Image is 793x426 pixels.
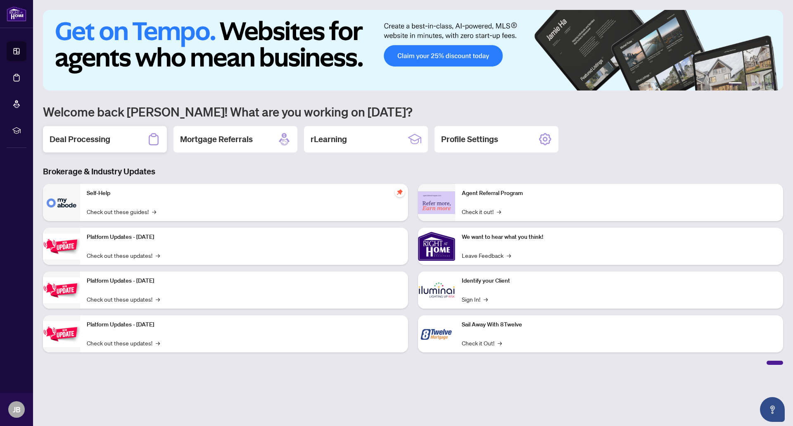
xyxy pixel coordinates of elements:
span: → [507,251,511,260]
button: 6 [772,82,775,86]
img: logo [7,6,26,21]
button: 3 [752,82,755,86]
h2: Deal Processing [50,133,110,145]
p: Identify your Client [462,276,776,286]
img: Self-Help [43,184,80,221]
img: Platform Updates - July 8, 2025 [43,277,80,303]
p: Agent Referral Program [462,189,776,198]
span: → [498,338,502,347]
p: Self-Help [87,189,401,198]
h2: Mortgage Referrals [180,133,253,145]
h3: Brokerage & Industry Updates [43,166,783,177]
button: 2 [745,82,748,86]
span: → [156,251,160,260]
img: Platform Updates - June 23, 2025 [43,321,80,347]
p: We want to hear what you think! [462,233,776,242]
button: 5 [765,82,768,86]
a: Check out these guides!→ [87,207,156,216]
span: → [484,295,488,304]
img: Slide 0 [43,10,783,90]
h2: Profile Settings [441,133,498,145]
h2: rLearning [311,133,347,145]
img: Platform Updates - July 21, 2025 [43,233,80,259]
img: We want to hear what you think! [418,228,455,265]
button: Open asap [760,397,785,422]
a: Check it Out!→ [462,338,502,347]
a: Sign In!→ [462,295,488,304]
img: Agent Referral Program [418,191,455,214]
a: Check out these updates!→ [87,251,160,260]
button: 4 [758,82,762,86]
a: Check out these updates!→ [87,338,160,347]
p: Platform Updates - [DATE] [87,233,401,242]
span: JB [13,404,21,415]
img: Identify your Client [418,271,455,309]
a: Check it out!→ [462,207,501,216]
a: Leave Feedback→ [462,251,511,260]
p: Sail Away With 8Twelve [462,320,776,329]
button: 1 [729,82,742,86]
h1: Welcome back [PERSON_NAME]! What are you working on [DATE]? [43,104,783,119]
img: Sail Away With 8Twelve [418,315,455,352]
span: → [152,207,156,216]
p: Platform Updates - [DATE] [87,276,401,286]
span: → [497,207,501,216]
a: Check out these updates!→ [87,295,160,304]
span: → [156,338,160,347]
p: Platform Updates - [DATE] [87,320,401,329]
span: → [156,295,160,304]
span: pushpin [395,187,405,197]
